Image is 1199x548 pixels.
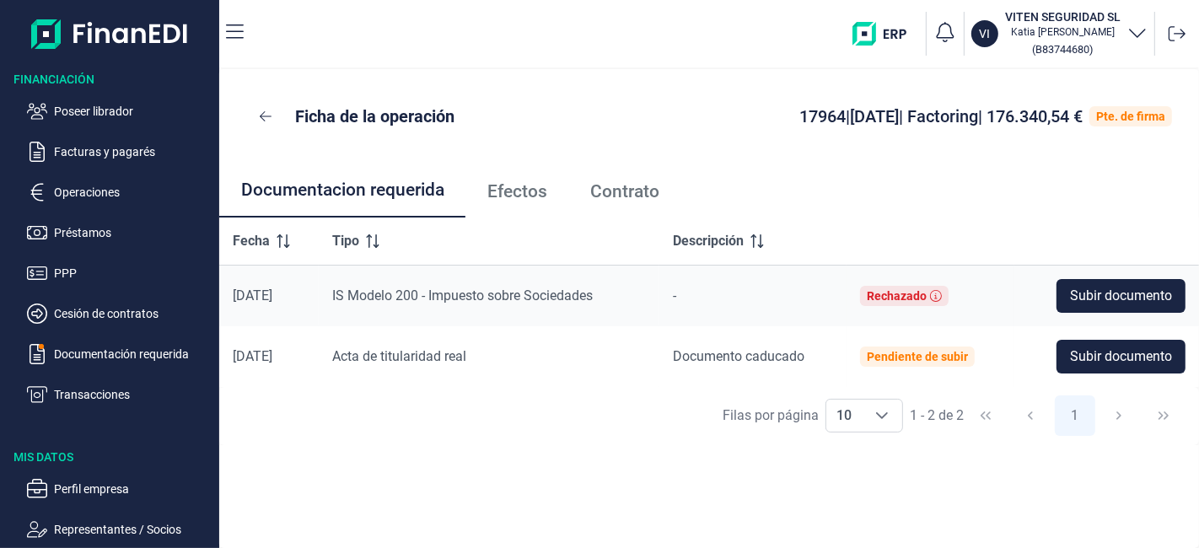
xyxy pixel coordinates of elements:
div: Rechazado [867,289,927,303]
span: IS Modelo 200 - Impuesto sobre Sociedades [332,287,593,304]
button: Next Page [1099,395,1139,436]
button: First Page [965,395,1006,436]
p: Cesión de contratos [54,304,212,324]
p: Facturas y pagarés [54,142,212,162]
span: 1 - 2 de 2 [910,409,964,422]
p: Katia [PERSON_NAME] [1005,25,1121,39]
img: erp [852,22,919,46]
span: Documentacion requerida [241,181,444,199]
span: Contrato [590,183,659,201]
div: Filas por página [723,406,819,426]
a: Efectos [465,164,568,219]
span: 17964 | [DATE] | Factoring | 176.340,54 € [799,106,1083,126]
p: Representantes / Socios [54,519,212,540]
span: Subir documento [1070,347,1172,367]
img: Logo de aplicación [31,13,189,54]
a: Documentacion requerida [219,164,465,219]
span: 10 [826,400,862,432]
span: Acta de titularidad real [332,348,466,364]
button: Subir documento [1057,279,1186,313]
button: Perfil empresa [27,479,212,499]
span: Tipo [332,231,359,251]
button: Transacciones [27,384,212,405]
span: Fecha [233,231,270,251]
button: VIVITEN SEGURIDAD SLKatia [PERSON_NAME](B83744680) [971,8,1148,59]
button: Operaciones [27,182,212,202]
p: Poseer librador [54,101,212,121]
button: Previous Page [1010,395,1051,436]
button: Representantes / Socios [27,519,212,540]
button: Préstamos [27,223,212,243]
h3: VITEN SEGURIDAD SL [1005,8,1121,25]
div: [DATE] [233,348,305,365]
span: Subir documento [1070,286,1172,306]
a: Contrato [568,164,680,219]
small: Copiar cif [1033,43,1094,56]
button: Documentación requerida [27,344,212,364]
p: Perfil empresa [54,479,212,499]
span: - [673,287,676,304]
p: VI [980,25,991,42]
p: Ficha de la operación [295,105,454,128]
div: Choose [862,400,902,432]
button: Poseer librador [27,101,212,121]
div: Pendiente de subir [867,350,968,363]
button: Last Page [1143,395,1184,436]
p: Transacciones [54,384,212,405]
button: PPP [27,263,212,283]
button: Facturas y pagarés [27,142,212,162]
p: Documentación requerida [54,344,212,364]
p: Operaciones [54,182,212,202]
button: Subir documento [1057,340,1186,373]
p: PPP [54,263,212,283]
button: Page 1 [1055,395,1095,436]
div: Pte. de firma [1096,110,1165,123]
span: Documento caducado [673,348,804,364]
span: Descripción [673,231,744,251]
div: [DATE] [233,287,305,304]
p: Préstamos [54,223,212,243]
span: Efectos [487,183,547,201]
button: Cesión de contratos [27,304,212,324]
